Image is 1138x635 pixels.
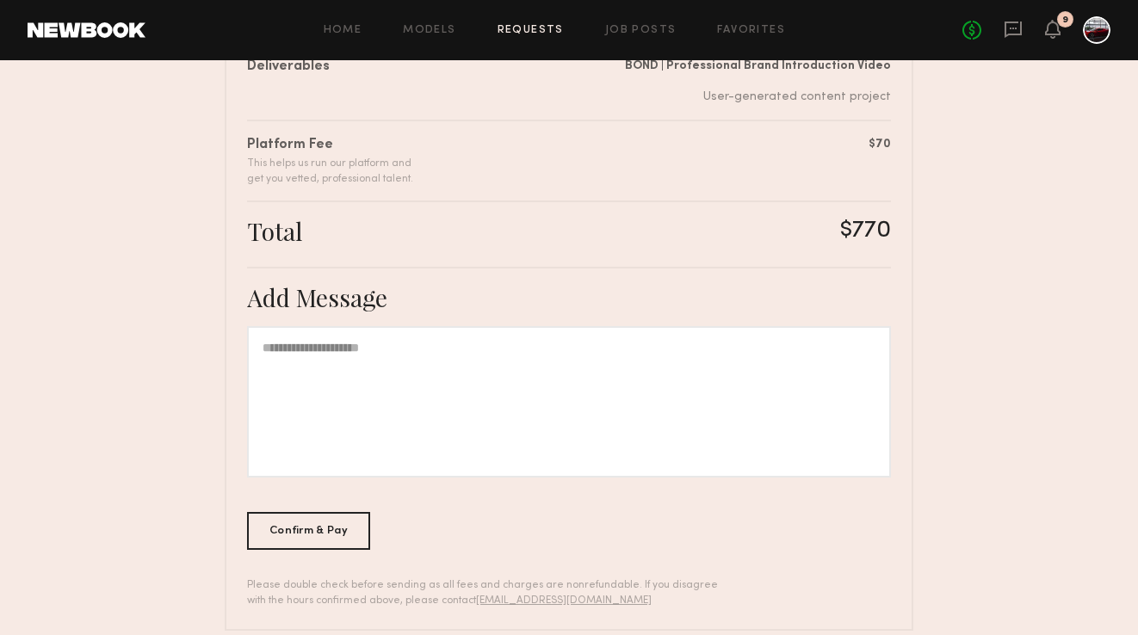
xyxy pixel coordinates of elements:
div: This helps us run our platform and get you vetted, professional talent. [247,156,413,187]
div: $770 [840,216,891,246]
div: 9 [1062,15,1068,25]
a: Favorites [717,25,785,36]
div: Deliverables [247,57,330,77]
div: BOND | Professional Brand Introduction Video [625,57,891,75]
a: Home [324,25,362,36]
div: Add Message [247,282,891,312]
div: $70 [869,135,891,153]
div: Please double check before sending as all fees and charges are nonrefundable. If you disagree wit... [247,577,730,608]
div: Confirm & Pay [247,512,370,550]
a: Job Posts [605,25,677,36]
div: Platform Fee [247,135,413,156]
a: Requests [498,25,564,36]
a: Models [403,25,455,36]
div: Total [247,216,302,246]
div: User-generated content project [625,88,891,106]
a: [EMAIL_ADDRESS][DOMAIN_NAME] [476,595,652,606]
